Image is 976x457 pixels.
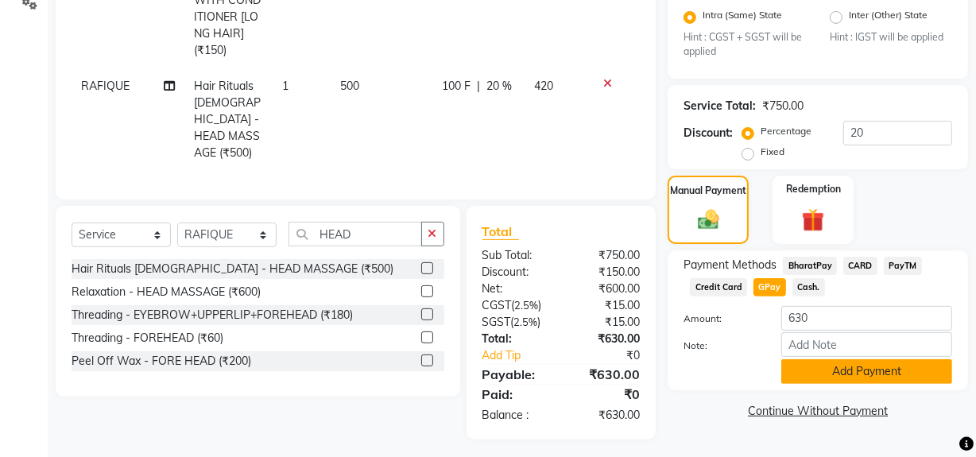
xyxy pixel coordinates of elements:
div: ₹0 [561,385,652,404]
div: ₹630.00 [561,331,652,347]
span: Hair Rituals [DEMOGRAPHIC_DATA] - HEAD MASSAGE (₹500) [194,79,261,160]
div: Peel Off Wax - FORE HEAD (₹200) [72,353,251,370]
span: 500 [340,79,359,93]
div: ₹150.00 [561,264,652,281]
div: ₹630.00 [561,407,652,424]
span: 1 [282,79,289,93]
label: Fixed [761,145,784,159]
div: ₹0 [576,347,652,364]
label: Note: [672,339,769,353]
label: Manual Payment [670,184,746,198]
label: Intra (Same) State [703,8,782,27]
span: CGST [482,298,512,312]
span: Total [482,223,519,240]
label: Amount: [672,312,769,326]
div: Threading - FOREHEAD (₹60) [72,330,223,347]
span: 100 F [442,78,471,95]
span: 2.5% [514,316,538,328]
div: Paid: [471,385,561,404]
small: Hint : IGST will be applied [830,30,952,45]
span: Credit Card [690,278,747,296]
label: Percentage [761,124,811,138]
div: Discount: [471,264,561,281]
span: | [477,78,480,95]
span: BharatPay [783,257,837,275]
small: Hint : CGST + SGST will be applied [684,30,806,60]
button: Add Payment [781,359,952,384]
span: RAFIQUE [81,79,130,93]
img: _cash.svg [691,207,726,232]
div: ( ) [471,314,561,331]
div: Payable: [471,365,561,384]
a: Continue Without Payment [671,403,965,420]
div: Net: [471,281,561,297]
div: Balance : [471,407,561,424]
div: Total: [471,331,561,347]
span: SGST [482,315,511,329]
div: ₹15.00 [561,297,652,314]
div: ₹15.00 [561,314,652,331]
span: 20 % [486,78,512,95]
div: Relaxation - HEAD MASSAGE (₹600) [72,284,261,300]
span: CARD [843,257,877,275]
span: Cash. [792,278,825,296]
span: GPay [753,278,786,296]
div: Threading - EYEBROW+UPPERLIP+FOREHEAD (₹180) [72,307,353,323]
span: 420 [535,79,554,93]
div: ₹750.00 [762,98,804,114]
a: Add Tip [471,347,576,364]
input: Amount [781,306,952,331]
div: Discount: [684,125,733,141]
div: ₹750.00 [561,247,652,264]
input: Search or Scan [289,222,422,246]
div: Sub Total: [471,247,561,264]
div: ( ) [471,297,561,314]
span: Payment Methods [684,257,777,273]
img: _gift.svg [795,206,831,234]
span: 2.5% [515,299,539,312]
input: Add Note [781,332,952,357]
div: Service Total: [684,98,756,114]
span: PayTM [884,257,922,275]
label: Inter (Other) State [849,8,928,27]
label: Redemption [786,182,841,196]
div: Hair Rituals [DEMOGRAPHIC_DATA] - HEAD MASSAGE (₹500) [72,261,393,277]
div: ₹630.00 [561,365,652,384]
div: ₹600.00 [561,281,652,297]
